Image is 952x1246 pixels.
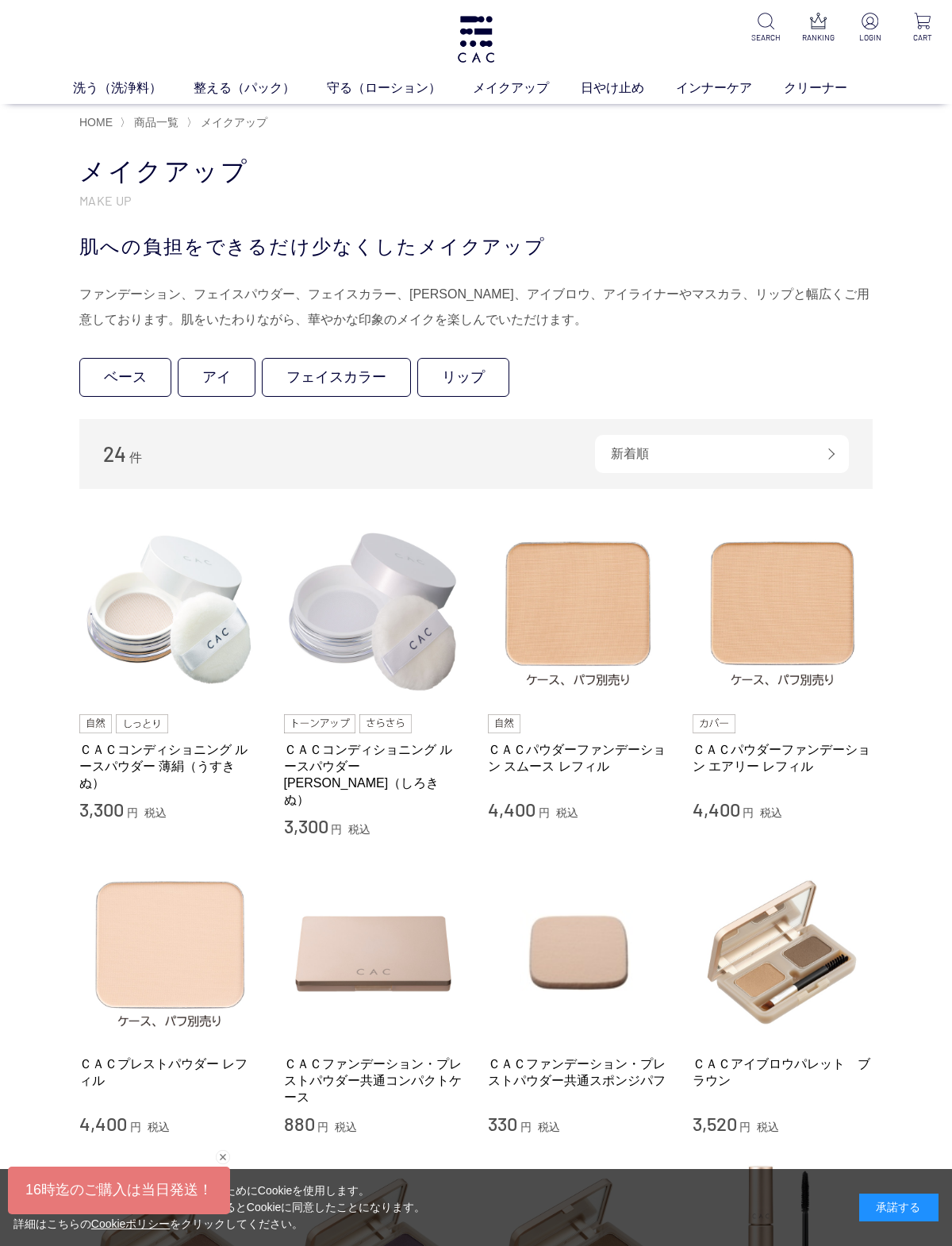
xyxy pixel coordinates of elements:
span: 税込 [335,1121,357,1133]
span: 4,400 [488,798,535,821]
a: ＣＡＣファンデーション・プレストパウダー共通スポンジパフ [488,1056,669,1090]
img: ＣＡＣコンディショニング ルースパウダー 白絹（しろきぬ） [284,521,465,702]
li: 〉 [186,115,271,130]
span: メイクアップ [201,116,267,129]
span: 24 [103,441,126,466]
a: ＣＡＣコンディショニング ルースパウダー [PERSON_NAME]（しろきぬ） [284,741,465,809]
p: RANKING [801,32,835,44]
span: 4,400 [693,798,740,821]
span: 税込 [148,1121,170,1133]
span: 3,300 [79,798,124,821]
p: SEARCH [749,32,782,44]
span: 円 [130,1121,141,1133]
a: リップ [417,358,509,397]
img: logo [455,16,497,63]
span: 商品一覧 [134,116,178,129]
img: ＣＡＣパウダーファンデーション スムース レフィル [488,521,669,702]
span: 円 [127,806,138,819]
a: 日やけ止め [581,79,676,98]
a: ベース [79,358,171,397]
a: CART [906,13,939,44]
img: ＣＡＣファンデーション・プレストパウダー共通コンパクトケース [284,862,465,1043]
img: さらさら [359,714,412,733]
span: 4,400 [79,1112,127,1135]
a: 商品一覧 [131,116,178,129]
a: 守る（ローション） [327,79,473,98]
span: 税込 [538,1121,560,1133]
span: 税込 [760,806,782,819]
img: ＣＡＣコンディショニング ルースパウダー 薄絹（うすきぬ） [79,521,260,702]
span: 税込 [144,806,167,819]
h1: メイクアップ [79,155,873,189]
span: 円 [317,1121,328,1133]
div: 承諾する [859,1194,939,1221]
a: Cookieポリシー [91,1217,171,1230]
span: 880 [284,1112,315,1135]
a: HOME [79,116,113,129]
span: 件 [129,451,142,464]
img: ＣＡＣファンデーション・プレストパウダー共通スポンジパフ [488,862,669,1043]
a: メイクアップ [473,79,581,98]
li: 〉 [120,115,182,130]
span: 円 [539,806,550,819]
a: RANKING [801,13,835,44]
a: ＣＡＣファンデーション・プレストパウダー共通コンパクトケース [284,1056,465,1106]
a: ＣＡＣパウダーファンデーション エアリー レフィル [693,741,873,775]
span: 円 [739,1121,750,1133]
div: ファンデーション、フェイスパウダー、フェイスカラー、[PERSON_NAME]、アイブロウ、アイライナーやマスカラ、リップと幅広くご用意しております。肌をいたわりながら、華やかな印象のメイクを楽... [79,282,873,333]
a: アイ [178,358,255,397]
p: MAKE UP [79,192,873,209]
div: 肌への負担をできるだけ少なくしたメイクアップ [79,233,873,261]
a: 整える（パック） [194,79,327,98]
span: 円 [743,806,754,819]
img: 自然 [79,714,112,733]
span: 税込 [556,806,578,819]
a: インナーケア [676,79,784,98]
span: 330 [488,1112,517,1135]
a: ＣＡＣパウダーファンデーション スムース レフィル [488,741,669,775]
span: 円 [520,1121,532,1133]
img: トーンアップ [284,714,356,733]
a: フェイスカラー [262,358,411,397]
img: 自然 [488,714,520,733]
a: ＣＡＣコンディショニング ルースパウダー 薄絹（うすきぬ） [79,741,260,792]
img: しっとり [116,714,168,733]
img: カバー [693,714,735,733]
a: LOGIN [854,13,887,44]
p: LOGIN [854,32,887,44]
a: 洗う（洗浄料） [73,79,194,98]
div: 新着順 [595,435,849,473]
span: 税込 [757,1121,779,1133]
span: 3,300 [284,814,328,837]
a: ＣＡＣプレストパウダー レフィル [79,1056,260,1090]
img: ＣＡＣプレストパウダー レフィル [79,862,260,1043]
span: 3,520 [693,1112,737,1135]
span: 税込 [348,823,370,836]
span: 円 [331,823,342,836]
a: ＣＡＣアイブロウパレット ブラウン [693,1056,873,1090]
p: CART [906,32,939,44]
a: メイクアップ [198,116,267,129]
a: クリーナー [784,79,879,98]
img: ＣＡＣパウダーファンデーション エアリー レフィル [693,521,873,702]
a: SEARCH [749,13,782,44]
img: ＣＡＣアイブロウパレット ブラウン [693,862,873,1043]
